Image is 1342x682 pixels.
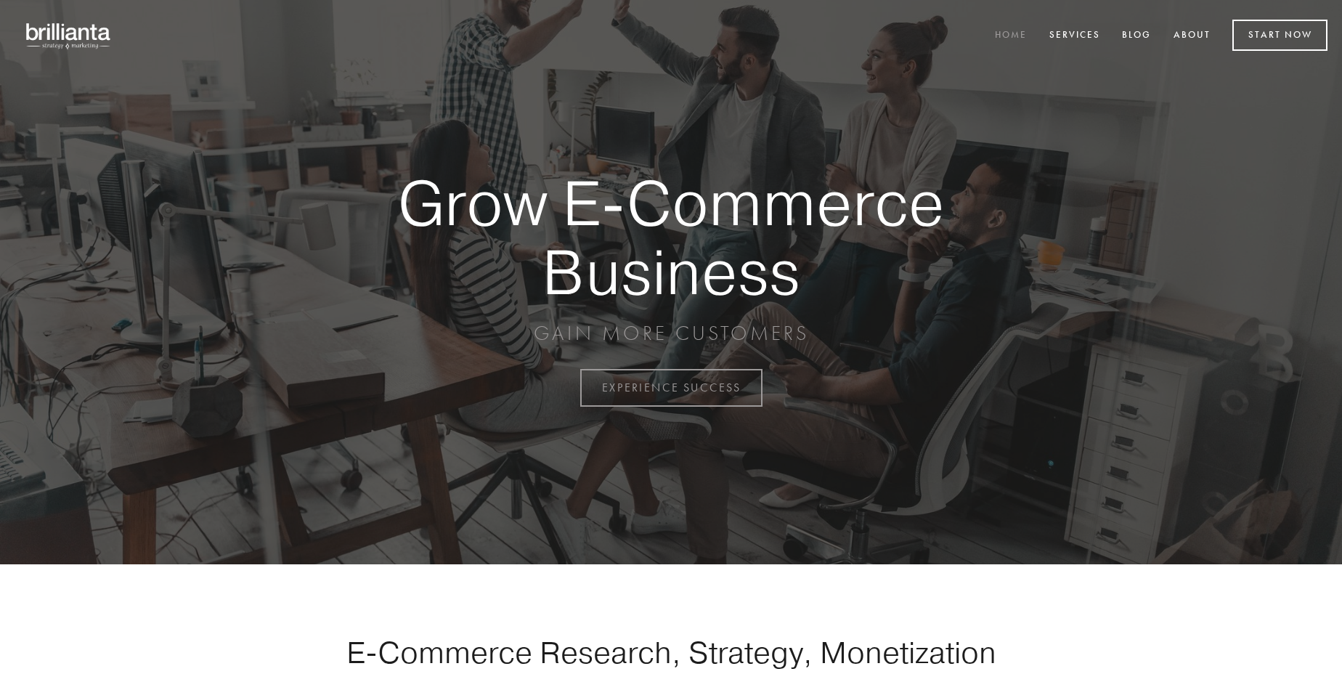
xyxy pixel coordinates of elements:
img: brillianta - research, strategy, marketing [15,15,123,57]
h1: E-Commerce Research, Strategy, Monetization [301,634,1041,670]
a: Home [985,24,1036,48]
a: Services [1040,24,1110,48]
a: Blog [1113,24,1160,48]
p: GAIN MORE CUSTOMERS [347,320,995,346]
a: EXPERIENCE SUCCESS [580,369,762,407]
a: Start Now [1232,20,1327,51]
strong: Grow E-Commerce Business [347,169,995,306]
a: About [1164,24,1220,48]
